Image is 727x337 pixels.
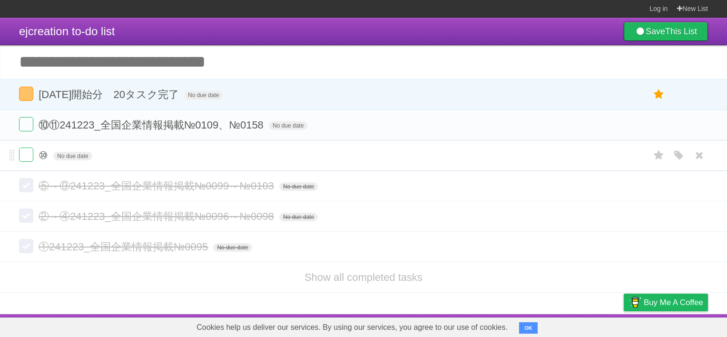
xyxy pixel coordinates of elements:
label: Done [19,87,33,101]
a: Terms [579,317,600,335]
label: Done [19,148,33,162]
a: Privacy [611,317,636,335]
b: This List [665,27,697,36]
a: Buy me a coffee [624,294,708,311]
span: Buy me a coffee [644,294,703,311]
span: Cookies help us deliver our services. By using our services, you agree to our use of cookies. [187,318,517,337]
span: [DATE]開始分 20タスク完了 [39,89,181,100]
label: Star task [650,87,668,102]
span: No due date [279,182,318,191]
span: ⑩ [39,149,50,161]
span: No due date [269,121,307,130]
img: Buy me a coffee [629,294,641,310]
label: Star task [650,148,668,163]
span: No due date [184,91,223,99]
button: OK [519,322,538,334]
a: SaveThis List [624,22,708,41]
span: ②～④241223_全国企業情報掲載№0096～№0098 [39,210,276,222]
span: ⑤～⑨241223_全国企業情報掲載№0099～№0103 [39,180,276,192]
a: Developers [529,317,567,335]
label: Done [19,117,33,131]
span: ①241223_全国企業情報掲載№0095 [39,241,210,253]
label: Done [19,178,33,192]
span: No due date [53,152,92,160]
a: Show all completed tasks [305,271,422,283]
a: About [497,317,517,335]
label: Done [19,239,33,253]
a: Suggest a feature [648,317,708,335]
label: Done [19,208,33,223]
span: No due date [279,213,318,221]
span: No due date [213,243,252,252]
span: ⑩⑪241223_全国企業情報掲載№0109、№0158 [39,119,266,131]
span: ejcreation to-do list [19,25,115,38]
